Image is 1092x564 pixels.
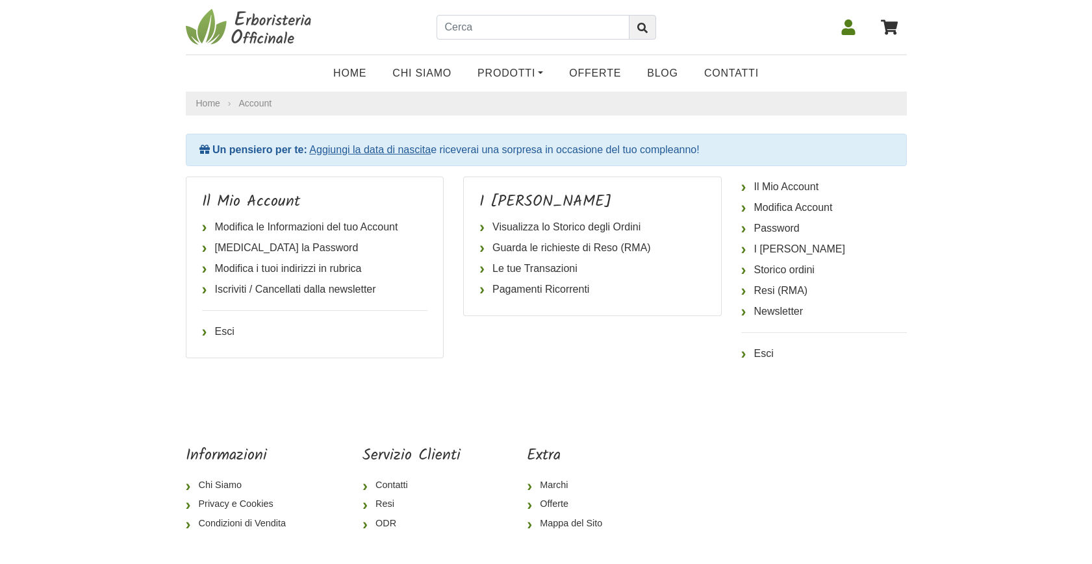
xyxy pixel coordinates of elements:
img: Erboristeria Officinale [186,8,316,47]
a: Modifica i tuoi indirizzi in rubrica [202,258,428,279]
h4: Il Mio Account [202,193,428,212]
a: Contatti [362,476,461,495]
h4: I [PERSON_NAME] [479,193,705,212]
a: Chi Siamo [186,476,296,495]
a: Iscriviti / Cancellati dalla newsletter [202,279,428,300]
a: Newsletter [741,301,907,322]
a: Blog [634,60,691,86]
a: Home [196,97,220,110]
iframe: fb:page Facebook Social Plugin [679,447,906,492]
div: e riceverai una sorpresa in occasione del tuo compleanno! [186,134,907,166]
nav: breadcrumb [186,92,907,116]
a: OFFERTE [556,60,634,86]
h5: Informazioni [186,447,296,465]
a: Prodotti [464,60,556,86]
a: Offerte [527,495,613,514]
a: Modifica le Informazioni del tuo Account [202,217,428,238]
a: Home [320,60,379,86]
a: Esci [741,343,907,364]
a: [MEDICAL_DATA] la Password [202,238,428,258]
a: Le tue Transazioni [479,258,705,279]
a: ODR [362,514,461,533]
a: Resi [362,495,461,514]
h5: Extra [527,447,613,465]
a: Marchi [527,476,613,495]
input: Cerca [437,15,629,40]
a: Visualizza lo Storico degli Ordini [479,217,705,238]
a: Pagamenti Ricorrenti [479,279,705,300]
a: Password [741,218,907,239]
a: Condizioni di Vendita [186,514,296,533]
strong: Un pensiero per te: [212,144,307,155]
h5: Servizio Clienti [362,447,461,465]
a: Privacy e Cookies [186,495,296,514]
a: Resi (RMA) [741,280,907,301]
a: I [PERSON_NAME] [741,239,907,260]
a: Guarda le richieste di Reso (RMA) [479,238,705,258]
a: Il Mio Account [741,177,907,197]
a: Contatti [691,60,772,86]
a: Modifica Account [741,197,907,218]
a: Mappa del Sito [527,514,613,533]
a: Aggiungi la data di nascita [309,144,431,155]
a: Esci [202,321,428,342]
a: Chi Siamo [379,60,464,86]
a: Storico ordini [741,260,907,280]
a: Account [239,98,272,108]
